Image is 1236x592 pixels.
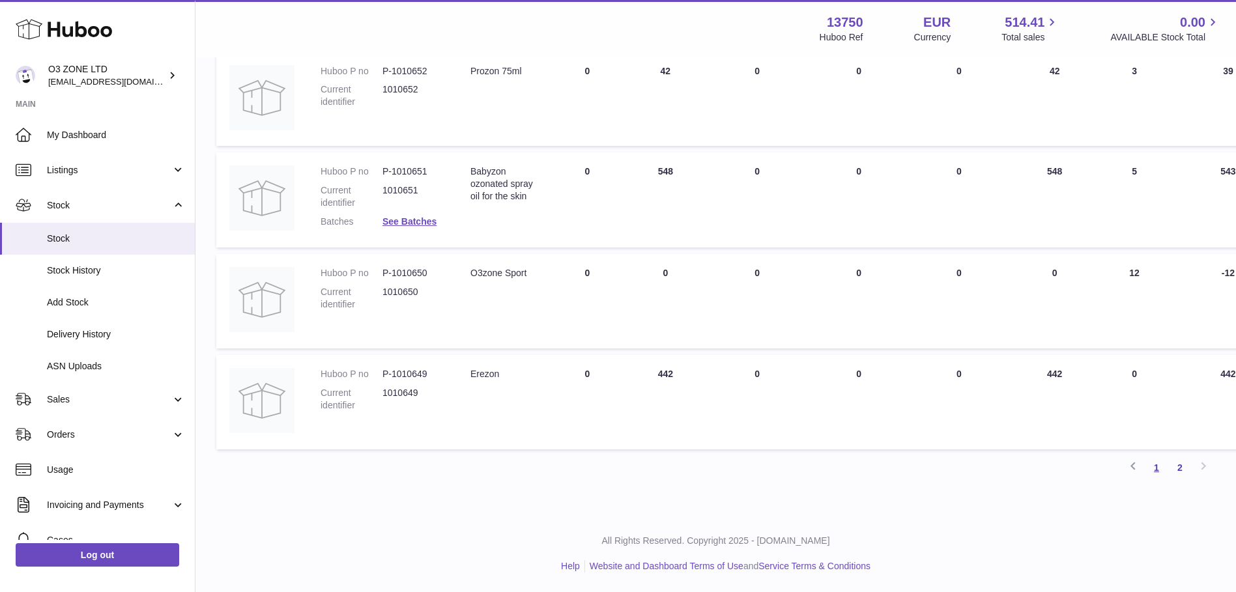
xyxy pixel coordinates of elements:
[47,264,185,277] span: Stock History
[810,254,908,348] td: 0
[1001,31,1059,44] span: Total sales
[470,65,535,78] div: Prozon 75ml
[47,464,185,476] span: Usage
[470,165,535,203] div: Babyzon ozonated spray oil for the skin
[229,65,295,130] img: product image
[382,267,444,279] dd: P-1010650
[382,184,444,209] dd: 1010651
[321,387,382,412] dt: Current identifier
[47,199,171,212] span: Stock
[956,66,962,76] span: 0
[47,164,171,176] span: Listings
[810,52,908,147] td: 0
[321,368,382,380] dt: Huboo P no
[1011,52,1099,147] td: 42
[382,83,444,108] dd: 1010652
[229,165,295,231] img: product image
[321,286,382,311] dt: Current identifier
[382,165,444,178] dd: P-1010651
[626,52,704,147] td: 42
[47,499,171,511] span: Invoicing and Payments
[321,83,382,108] dt: Current identifier
[704,52,810,147] td: 0
[229,368,295,433] img: product image
[626,254,704,348] td: 0
[229,267,295,332] img: product image
[321,216,382,228] dt: Batches
[321,65,382,78] dt: Huboo P no
[561,561,580,571] a: Help
[47,233,185,245] span: Stock
[382,286,444,311] dd: 1010650
[47,129,185,141] span: My Dashboard
[321,184,382,209] dt: Current identifier
[548,355,626,449] td: 0
[1110,14,1220,44] a: 0.00 AVAILABLE Stock Total
[48,63,165,88] div: O3 ZONE LTD
[1099,355,1170,449] td: 0
[1011,355,1099,449] td: 442
[626,152,704,247] td: 548
[382,387,444,412] dd: 1010649
[47,534,185,546] span: Cases
[827,14,863,31] strong: 13750
[914,31,951,44] div: Currency
[48,76,192,87] span: [EMAIL_ADDRESS][DOMAIN_NAME]
[321,165,382,178] dt: Huboo P no
[16,543,179,567] a: Log out
[1099,254,1170,348] td: 12
[626,355,704,449] td: 442
[1099,52,1170,147] td: 3
[1011,152,1099,247] td: 548
[956,268,962,278] span: 0
[704,355,810,449] td: 0
[704,152,810,247] td: 0
[470,368,535,380] div: Erezon
[590,561,743,571] a: Website and Dashboard Terms of Use
[382,368,444,380] dd: P-1010649
[47,393,171,406] span: Sales
[548,52,626,147] td: 0
[47,296,185,309] span: Add Stock
[16,66,35,85] img: hello@o3zoneltd.co.uk
[956,369,962,379] span: 0
[1099,152,1170,247] td: 5
[704,254,810,348] td: 0
[758,561,870,571] a: Service Terms & Conditions
[956,166,962,176] span: 0
[47,429,171,441] span: Orders
[820,31,863,44] div: Huboo Ref
[1180,14,1205,31] span: 0.00
[1011,254,1099,348] td: 0
[923,14,951,31] strong: EUR
[1110,31,1220,44] span: AVAILABLE Stock Total
[548,254,626,348] td: 0
[47,328,185,341] span: Delivery History
[810,152,908,247] td: 0
[585,560,870,572] li: and
[1168,456,1192,479] a: 2
[382,216,437,227] a: See Batches
[548,152,626,247] td: 0
[47,360,185,373] span: ASN Uploads
[206,535,1226,547] p: All Rights Reserved. Copyright 2025 - [DOMAIN_NAME]
[1001,14,1059,44] a: 514.41 Total sales
[1005,14,1044,31] span: 514.41
[321,267,382,279] dt: Huboo P no
[810,355,908,449] td: 0
[1145,456,1168,479] a: 1
[382,65,444,78] dd: P-1010652
[470,267,535,279] div: O3zone Sport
